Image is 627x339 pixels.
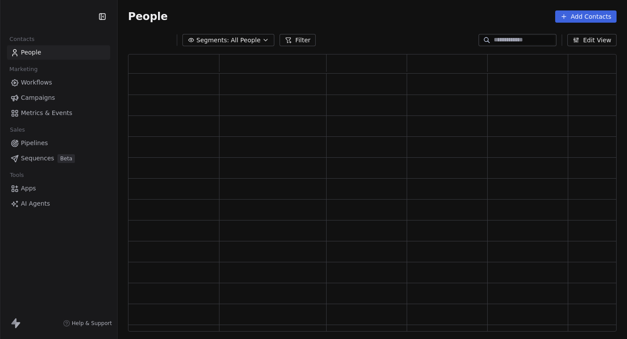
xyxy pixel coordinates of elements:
a: Campaigns [7,91,110,105]
span: Contacts [6,33,38,46]
a: AI Agents [7,197,110,211]
span: Segments: [196,36,229,45]
span: Marketing [6,63,41,76]
button: Filter [280,34,316,46]
span: Help & Support [72,320,112,327]
span: All People [231,36,260,45]
a: Help & Support [63,320,112,327]
button: Add Contacts [555,10,617,23]
a: Apps [7,181,110,196]
a: People [7,45,110,60]
a: SequencesBeta [7,151,110,166]
span: Tools [6,169,27,182]
span: AI Agents [21,199,50,208]
span: Campaigns [21,93,55,102]
span: People [21,48,41,57]
button: Edit View [567,34,617,46]
span: People [128,10,168,23]
span: Beta [57,154,75,163]
span: Metrics & Events [21,108,72,118]
a: Pipelines [7,136,110,150]
a: Metrics & Events [7,106,110,120]
span: Sequences [21,154,54,163]
span: Apps [21,184,36,193]
span: Workflows [21,78,52,87]
a: Workflows [7,75,110,90]
span: Pipelines [21,139,48,148]
span: Sales [6,123,29,136]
